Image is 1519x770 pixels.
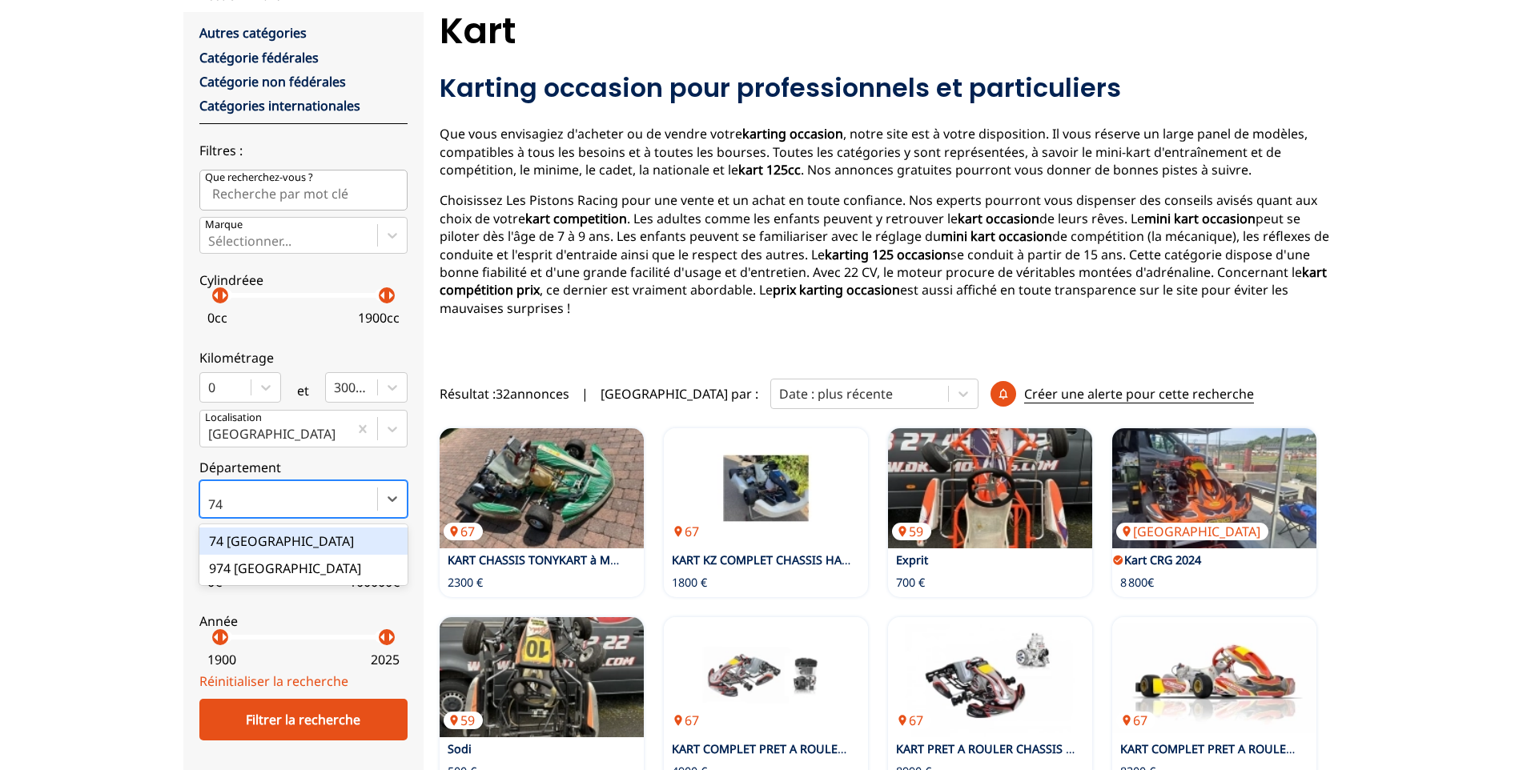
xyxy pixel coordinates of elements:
h2: Karting occasion pour professionnels et particuliers [440,72,1336,104]
a: KART COMPLET PRET A ROULER CATEGORIE KA10067 [664,617,868,737]
p: Filtres : [199,142,408,159]
p: 8 800€ [1120,575,1154,591]
p: 2300 € [448,575,483,591]
a: Réinitialiser la recherche [199,672,348,690]
img: KART PRET A ROULER CHASSIS MAC, MOTEUR IAME 175CC SHIFTER [888,617,1092,737]
a: Catégorie fédérales [199,49,319,66]
p: 1900 cc [358,309,400,327]
p: Marque [205,218,243,232]
strong: kart compétition prix [440,263,1327,299]
p: Année [199,612,408,630]
p: arrow_right [381,628,400,647]
div: Filtrer la recherche [199,699,408,740]
a: Exprit59 [888,428,1092,548]
p: arrow_left [373,286,392,305]
p: et [297,382,309,399]
p: arrow_right [215,628,234,647]
strong: mini kart occasion [941,227,1052,245]
img: Sodi [440,617,644,737]
div: 74 [GEOGRAPHIC_DATA] [199,527,408,555]
p: Département [199,459,408,476]
p: Que vous envisagiez d'acheter ou de vendre votre , notre site est à votre disposition. Il vous ré... [440,125,1336,178]
img: KART COMPLET PRET A ROULER OTK GILLARD/ROTAX MAX EVO [1112,617,1316,737]
h1: Kart [440,12,1336,50]
p: arrow_left [207,286,226,305]
p: arrow_left [373,628,392,647]
a: KART COMPLET PRET A ROULER OTK GILLARD/ROTAX MAX EVO67 [1112,617,1316,737]
p: arrow_right [215,286,234,305]
p: 700 € [896,575,925,591]
a: KART KZ COMPLET CHASSIS HAASE + MOTEUR PAVESI67 [664,428,868,548]
p: [GEOGRAPHIC_DATA] par : [601,385,758,403]
p: Cylindréee [199,271,408,289]
p: Que recherchez-vous ? [205,170,313,185]
strong: kart occasion [958,210,1039,227]
a: KART PRET A ROULER CHASSIS MAC, MOTEUR IAME 175CC SHIFTER [896,741,1261,756]
strong: karting occasion [742,125,843,142]
p: Créer une alerte pour cette recherche [1024,385,1254,403]
img: Kart CRG 2024 [1112,428,1316,548]
a: Kart CRG 2024[GEOGRAPHIC_DATA] [1112,428,1316,548]
div: 974 [GEOGRAPHIC_DATA] [199,555,408,582]
strong: mini kart occasion [1144,210,1256,227]
img: KART KZ COMPLET CHASSIS HAASE + MOTEUR PAVESI [664,428,868,548]
p: 59 [892,523,931,540]
a: KART CHASSIS TONYKART à MOTEUR IAME X30 [448,552,701,567]
img: Exprit [888,428,1092,548]
a: KART KZ COMPLET CHASSIS HAASE + MOTEUR PAVESI [672,552,962,567]
a: Sodi59 [440,617,644,737]
img: KART CHASSIS TONYKART à MOTEUR IAME X30 [440,428,644,548]
strong: kart 125cc [738,161,801,178]
a: Catégories internationales [199,97,360,114]
input: 74 [GEOGRAPHIC_DATA]974 [GEOGRAPHIC_DATA] [208,497,226,511]
input: 300000 [334,380,337,395]
p: 1800 € [672,575,707,591]
p: 1900 [207,651,236,668]
strong: prix karting occasion [773,281,900,299]
a: Kart CRG 2024 [1124,552,1201,567]
a: KART CHASSIS TONYKART à MOTEUR IAME X3067 [440,428,644,548]
p: 59 [444,712,483,729]
p: [GEOGRAPHIC_DATA] [1116,523,1268,540]
p: 0 cc [207,309,227,327]
a: Exprit [896,552,928,567]
a: Autres catégories [199,24,307,42]
img: KART COMPLET PRET A ROULER CATEGORIE KA100 [664,617,868,737]
input: Que recherchez-vous ? [199,170,408,210]
p: Kilométrage [199,349,408,367]
p: 67 [668,712,707,729]
p: 67 [1116,712,1155,729]
a: Catégorie non fédérales [199,73,346,90]
p: 2025 [371,651,400,668]
a: KART COMPLET PRET A ROULER CATEGORIE KA100 [672,741,946,756]
a: Sodi [448,741,472,756]
a: KART PRET A ROULER CHASSIS MAC, MOTEUR IAME 175CC SHIFTER67 [888,617,1092,737]
strong: karting 125 occasion [825,246,950,263]
p: Localisation [205,411,262,425]
p: 67 [444,523,483,540]
p: arrow_left [207,628,226,647]
span: Résultat : 32 annonces [440,385,569,403]
input: 0 [208,380,211,395]
span: | [581,385,589,403]
p: arrow_right [381,286,400,305]
p: Choisissez Les Pistons Racing pour une vente et un achat en toute confiance. Nos experts pourront... [440,191,1336,317]
a: KART COMPLET PRET A ROULER [PERSON_NAME]/ROTAX MAX EVO [1120,741,1479,756]
p: 67 [892,712,931,729]
p: 67 [668,523,707,540]
strong: kart competition [525,210,627,227]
